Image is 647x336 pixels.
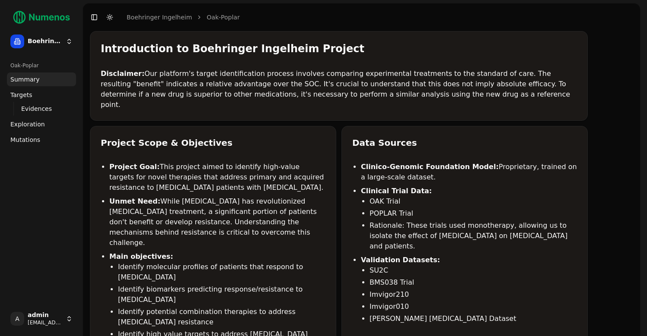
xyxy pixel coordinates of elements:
img: Numenos [7,7,76,28]
li: Rationale: These trials used monotherapy, allowing us to isolate the effect of [MEDICAL_DATA] on ... [370,220,577,251]
li: Imvigor210 [370,289,577,300]
li: Imvigor010 [370,301,577,312]
span: Summary [10,75,40,84]
button: Aadmin[EMAIL_ADDRESS] [7,308,76,329]
strong: Disclaimer: [101,69,144,78]
li: Proprietary, trained on a large-scale dataset. [361,162,577,182]
div: Data Sources [352,137,577,149]
button: Toggle Dark Mode [104,11,116,23]
button: Toggle Sidebar [88,11,100,23]
a: Boehringer Ingelheim [127,13,192,22]
span: Evidences [21,104,52,113]
li: While [MEDICAL_DATA] has revolutionized [MEDICAL_DATA] treatment, a significant portion of patien... [109,196,325,248]
li: OAK Trial [370,196,577,207]
li: Identify molecular profiles of patients that respond to [MEDICAL_DATA] [118,262,325,283]
a: Summary [7,72,76,86]
li: This project aimed to identify high-value targets for novel therapies that address primary and ac... [109,162,325,193]
strong: Validation Datasets: [361,256,440,264]
span: Mutations [10,135,40,144]
li: SU2C [370,265,577,276]
span: Boehringer Ingelheim [28,38,62,45]
div: Oak-Poplar [7,59,76,72]
li: BMS038 Trial [370,277,577,288]
div: Introduction to Boehringer Ingelheim Project [101,42,577,56]
a: Targets [7,88,76,102]
span: Targets [10,91,32,99]
span: Exploration [10,120,45,129]
li: Identify biomarkers predicting response/resistance to [MEDICAL_DATA] [118,284,325,305]
strong: Clinico-Genomic Foundation Model: [361,163,499,171]
a: Evidences [18,103,66,115]
li: Identify potential combination therapies to address [MEDICAL_DATA] resistance [118,307,325,327]
p: Our platform's target identification process involves comparing experimental treatments to the st... [101,69,577,110]
strong: Main objectives: [109,252,173,261]
span: A [10,312,24,326]
strong: Clinical Trial Data: [361,187,432,195]
span: admin [28,311,62,319]
div: Project Scope & Objectives [101,137,325,149]
strong: Project Goal: [109,163,159,171]
li: POPLAR Trial [370,208,577,219]
nav: breadcrumb [127,13,240,22]
strong: Unmet Need: [109,197,160,205]
button: Boehringer Ingelheim [7,31,76,52]
a: Exploration [7,117,76,131]
span: [EMAIL_ADDRESS] [28,319,62,326]
a: Oak-Poplar [207,13,239,22]
a: Mutations [7,133,76,147]
li: [PERSON_NAME] [MEDICAL_DATA] Dataset [370,314,577,324]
